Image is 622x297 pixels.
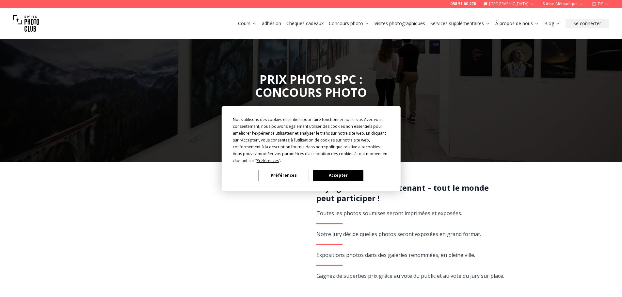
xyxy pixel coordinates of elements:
span: politique relative aux cookies [326,144,380,150]
div: Demande de consentement aux cookies [221,106,400,191]
span: Préférences [257,158,279,163]
button: Préférences [259,170,309,181]
div: Nous utilisons des cookies essentiels pour faire fonctionner notre site. Avec votre consentement,... [233,116,390,164]
font: Préférences [271,172,297,178]
button: Accepter [313,170,363,181]
font: Accepter [329,172,348,178]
